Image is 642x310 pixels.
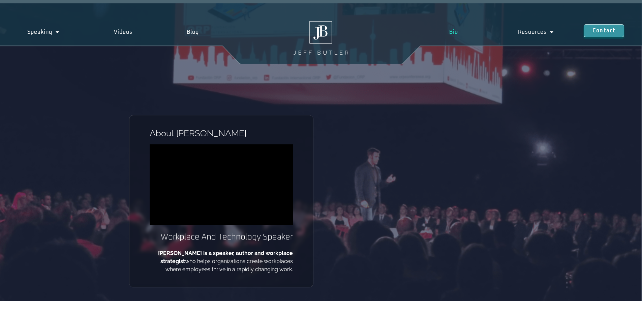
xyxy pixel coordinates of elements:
a: Bio [419,24,488,40]
h1: About [PERSON_NAME] [150,129,293,138]
p: who helps organizations create workplaces where employees thrive in a rapidly changing work. [150,249,293,274]
a: Contact [584,24,624,37]
span: Contact [592,28,615,33]
h2: Workplace And Technology Speaker [150,232,293,243]
b: [PERSON_NAME] is a speaker, author and workplace strategist [158,250,293,264]
a: Resources [488,24,584,40]
a: Videos [87,24,160,40]
a: Blog [160,24,226,40]
nav: Menu [419,24,584,40]
iframe: vimeo Video Player [150,144,293,225]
